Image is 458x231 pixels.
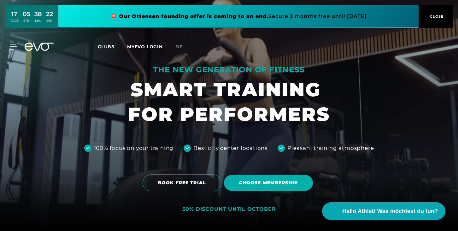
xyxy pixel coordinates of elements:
[239,180,298,186] span: Choose membership
[287,144,374,152] div: Pleasant training atmosphere
[143,170,224,196] a: BOOK FREE TRIAL
[342,207,438,216] span: Hallo Athlet! Was möchtest du tun?
[44,10,44,27] div: :
[98,44,127,50] a: Clubs
[127,44,163,50] a: MYEVO LOGIN
[98,44,115,50] span: Clubs
[182,206,276,213] div: 50% DISCOUNT UNTIL OCTOBER
[224,170,315,196] a: Choose membership
[23,9,30,19] div: 05
[419,5,453,28] button: CLOSE
[10,9,19,19] div: 17
[46,19,53,23] div: SEK
[193,144,267,152] div: Best city center locations
[128,65,330,75] div: THE NEW GENERATION OF FITNESS
[175,43,190,50] a: de
[428,14,444,19] span: CLOSE
[322,202,445,220] button: Hallo Athlet! Was möchtest du tun?
[94,144,174,152] div: 100% focus on your training
[128,77,330,127] h1: SMART TRAINING FOR PERFORMERS
[46,9,53,19] div: 22
[175,44,183,50] span: de
[20,10,21,27] div: :
[23,19,30,23] div: STD
[10,19,19,23] div: TAGE
[158,180,206,186] span: BOOK FREE TRIAL
[34,9,42,19] div: 38
[34,19,42,23] div: MIN
[32,10,33,27] div: :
